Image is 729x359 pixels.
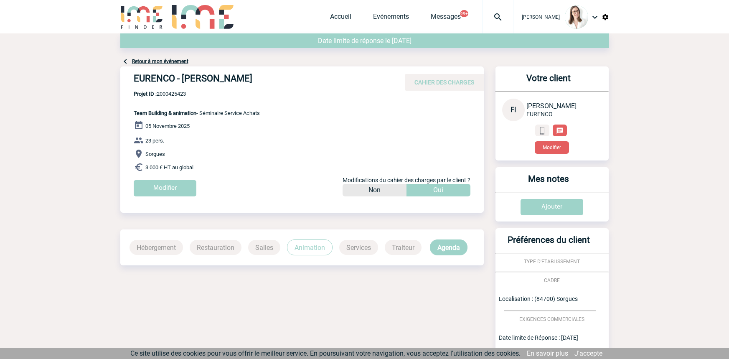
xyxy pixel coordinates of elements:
[368,184,381,196] p: Non
[330,13,351,24] a: Accueil
[433,184,443,196] p: Oui
[134,91,260,97] span: 2000425423
[134,110,260,116] span: - Séminaire Service Achats
[499,334,578,341] span: Date limite de Réponse : [DATE]
[339,240,378,255] p: Services
[519,316,584,322] span: EXIGENCES COMMERCIALES
[499,174,599,192] h3: Mes notes
[574,349,602,357] a: J'accepte
[134,180,196,196] input: Modifier
[499,235,599,253] h3: Préférences du client
[130,240,183,255] p: Hébergement
[511,106,516,114] span: FI
[373,13,409,24] a: Evénements
[524,259,580,265] span: TYPE D'ETABLISSEMENT
[460,10,468,17] button: 99+
[526,102,577,110] span: [PERSON_NAME]
[414,79,474,86] span: CAHIER DES CHARGES
[431,13,461,24] a: Messages
[145,137,164,144] span: 23 pers.
[145,164,193,171] span: 3 000 € HT au global
[134,110,196,116] span: Team Building & animation
[544,278,560,283] span: CADRE
[521,199,583,215] input: Ajouter
[385,240,422,255] p: Traiteur
[535,141,569,154] button: Modifier
[145,151,165,157] span: Sorgues
[343,177,470,183] span: Modifications du cahier des charges par le client ?
[499,295,578,302] span: Localisation : (84700) Sorgues
[499,73,599,91] h3: Votre client
[538,127,546,135] img: portable.png
[430,239,467,255] p: Agenda
[526,111,553,117] span: EURENCO
[134,91,157,97] b: Projet ID :
[522,14,560,20] span: [PERSON_NAME]
[134,73,384,87] h4: EURENCO - [PERSON_NAME]
[132,59,188,64] a: Retour à mon événement
[318,37,411,45] span: Date limite de réponse le [DATE]
[190,240,241,255] p: Restauration
[248,240,280,255] p: Salles
[130,349,521,357] span: Ce site utilise des cookies pour vous offrir le meilleur service. En poursuivant votre navigation...
[287,239,333,255] p: Animation
[120,5,164,29] img: IME-Finder
[145,123,190,129] span: 05 Novembre 2025
[527,349,568,357] a: En savoir plus
[556,127,564,135] img: chat-24-px-w.png
[565,5,588,29] img: 122719-0.jpg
